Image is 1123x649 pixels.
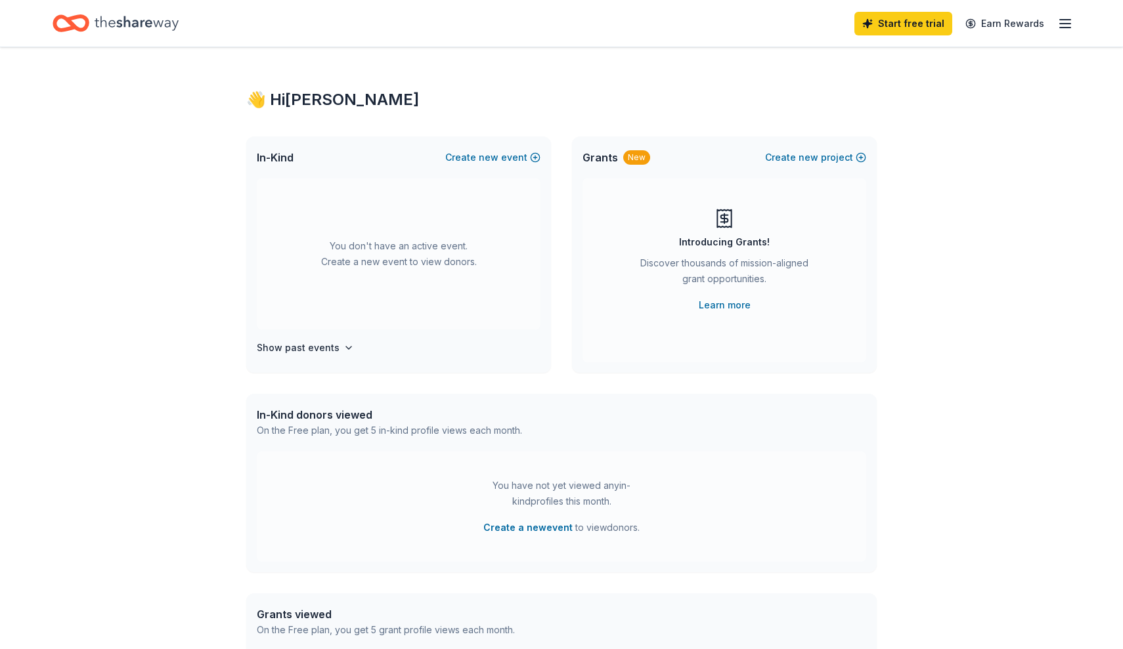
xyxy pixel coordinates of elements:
[257,606,515,622] div: Grants viewed
[483,520,640,535] span: to view donors .
[479,150,498,165] span: new
[799,150,818,165] span: new
[699,297,751,313] a: Learn more
[257,340,340,356] h4: Show past events
[257,423,522,438] div: On the Free plan, you get 5 in-kind profile views each month.
[479,478,644,509] div: You have not yet viewed any in-kind profiles this month.
[958,12,1052,35] a: Earn Rewards
[854,12,952,35] a: Start free trial
[679,234,770,250] div: Introducing Grants!
[246,89,877,110] div: 👋 Hi [PERSON_NAME]
[257,622,515,638] div: On the Free plan, you get 5 grant profile views each month.
[257,340,354,356] button: Show past events
[623,150,650,165] div: New
[765,150,866,165] button: Createnewproject
[635,255,814,292] div: Discover thousands of mission-aligned grant opportunities.
[257,407,522,423] div: In-Kind donors viewed
[257,150,294,165] span: In-Kind
[483,520,573,535] button: Create a newevent
[53,8,179,39] a: Home
[445,150,540,165] button: Createnewevent
[257,178,540,329] div: You don't have an active event. Create a new event to view donors.
[583,150,618,165] span: Grants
